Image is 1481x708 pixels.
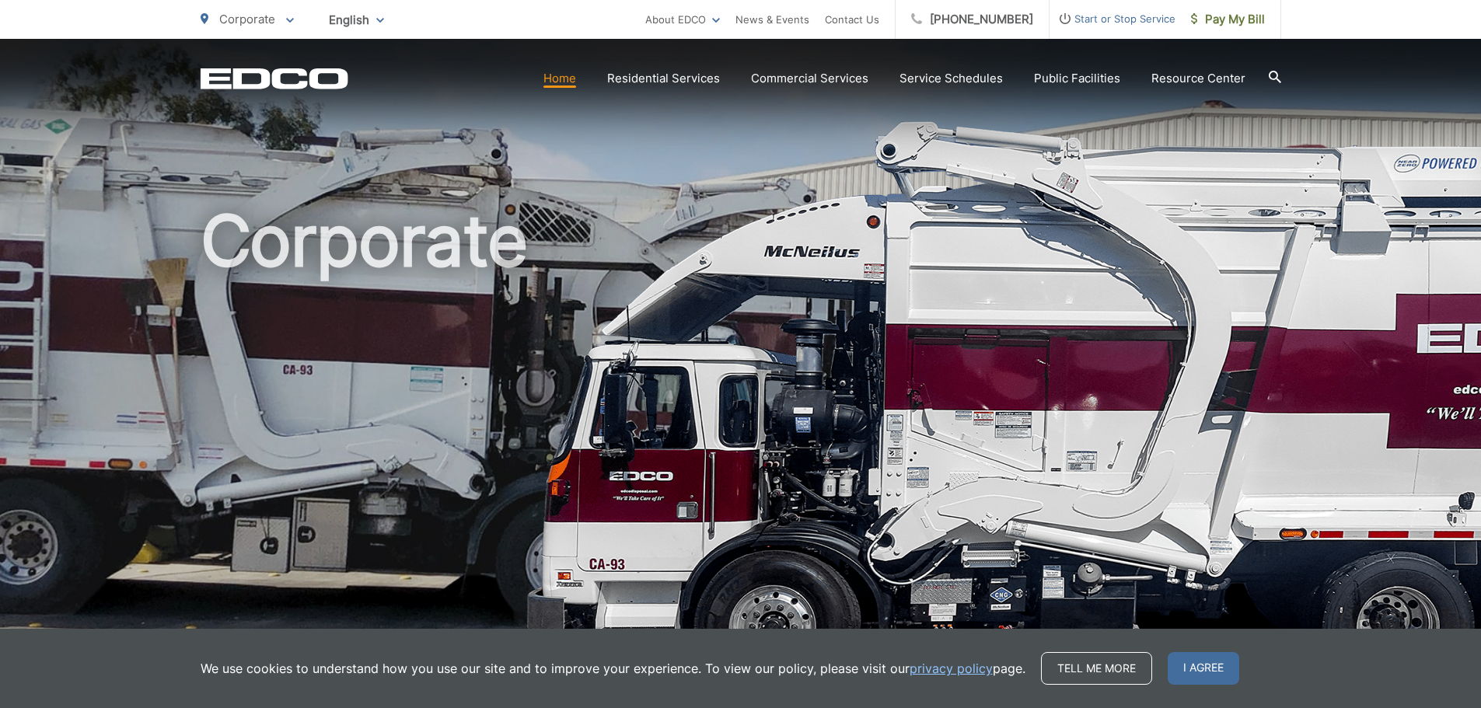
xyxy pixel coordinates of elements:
a: Contact Us [825,10,879,29]
p: We use cookies to understand how you use our site and to improve your experience. To view our pol... [201,659,1025,678]
h1: Corporate [201,202,1281,694]
a: Home [543,69,576,88]
a: About EDCO [645,10,720,29]
a: Resource Center [1151,69,1245,88]
a: Residential Services [607,69,720,88]
a: EDCD logo. Return to the homepage. [201,68,348,89]
a: privacy policy [910,659,993,678]
a: Service Schedules [899,69,1003,88]
span: English [317,6,396,33]
span: I agree [1168,652,1239,685]
a: Public Facilities [1034,69,1120,88]
a: Commercial Services [751,69,868,88]
a: Tell me more [1041,652,1152,685]
a: News & Events [735,10,809,29]
span: Corporate [219,12,275,26]
span: Pay My Bill [1191,10,1265,29]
